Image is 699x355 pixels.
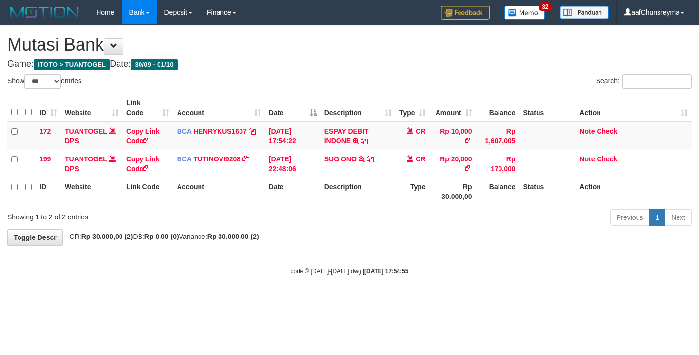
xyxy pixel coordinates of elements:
th: Website [61,177,122,205]
td: [DATE] 17:54:22 [265,122,320,150]
th: Description [320,177,396,205]
td: DPS [61,150,122,177]
strong: [DATE] 17:54:55 [364,268,408,275]
img: Button%20Memo.svg [504,6,545,20]
span: CR: DB: Variance: [65,233,259,240]
a: SUGIONO [324,155,357,163]
a: Next [665,209,692,226]
img: Feedback.jpg [441,6,490,20]
span: 32 [539,2,552,11]
a: Check [597,127,617,135]
th: Balance [476,94,519,122]
span: BCA [177,155,192,163]
td: [DATE] 22:48:06 [265,150,320,177]
a: Note [579,155,595,163]
a: Copy TUTINOVI9208 to clipboard [242,155,249,163]
span: 199 [40,155,51,163]
label: Search: [596,74,692,89]
th: Rp 30.000,00 [430,177,476,205]
span: BCA [177,127,192,135]
a: TUANTOGEL [65,155,107,163]
label: Show entries [7,74,81,89]
th: Type [396,177,430,205]
th: Date [265,177,320,205]
a: Copy ESPAY DEBIT INDONE to clipboard [361,137,368,145]
th: Description: activate to sort column ascending [320,94,396,122]
span: 30/09 - 01/10 [131,59,178,70]
td: Rp 10,000 [430,122,476,150]
a: HENRYKUS1607 [194,127,247,135]
div: Showing 1 to 2 of 2 entries [7,208,284,222]
th: Balance [476,177,519,205]
th: Account: activate to sort column ascending [173,94,265,122]
strong: Rp 0,00 (0) [144,233,179,240]
h1: Mutasi Bank [7,35,692,55]
a: Toggle Descr [7,229,63,246]
small: code © [DATE]-[DATE] dwg | [291,268,409,275]
th: Status [519,94,576,122]
a: Copy SUGIONO to clipboard [367,155,374,163]
th: Link Code: activate to sort column ascending [122,94,173,122]
a: Check [597,155,617,163]
td: Rp 170,000 [476,150,519,177]
img: MOTION_logo.png [7,5,81,20]
a: Copy HENRYKUS1607 to clipboard [249,127,256,135]
a: 1 [649,209,665,226]
span: CR [416,155,425,163]
th: ID [36,177,61,205]
th: ID: activate to sort column ascending [36,94,61,122]
h4: Game: Date: [7,59,692,69]
th: Amount: activate to sort column ascending [430,94,476,122]
a: Note [579,127,595,135]
a: TUANTOGEL [65,127,107,135]
td: DPS [61,122,122,150]
strong: Rp 30.000,00 (2) [81,233,133,240]
a: Copy Rp 10,000 to clipboard [465,137,472,145]
span: ITOTO > TUANTOGEL [34,59,110,70]
a: TUTINOVI9208 [194,155,240,163]
select: Showentries [24,74,61,89]
th: Date: activate to sort column descending [265,94,320,122]
td: Rp 1,607,005 [476,122,519,150]
span: 172 [40,127,51,135]
th: Type: activate to sort column ascending [396,94,430,122]
a: Copy Link Code [126,155,160,173]
a: Copy Link Code [126,127,160,145]
a: ESPAY DEBIT INDONE [324,127,369,145]
span: CR [416,127,425,135]
td: Rp 20,000 [430,150,476,177]
img: panduan.png [560,6,609,19]
th: Action: activate to sort column ascending [576,94,692,122]
input: Search: [622,74,692,89]
th: Link Code [122,177,173,205]
th: Action [576,177,692,205]
th: Website: activate to sort column ascending [61,94,122,122]
th: Account [173,177,265,205]
th: Status [519,177,576,205]
strong: Rp 30.000,00 (2) [207,233,259,240]
a: Copy Rp 20,000 to clipboard [465,165,472,173]
a: Previous [610,209,649,226]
